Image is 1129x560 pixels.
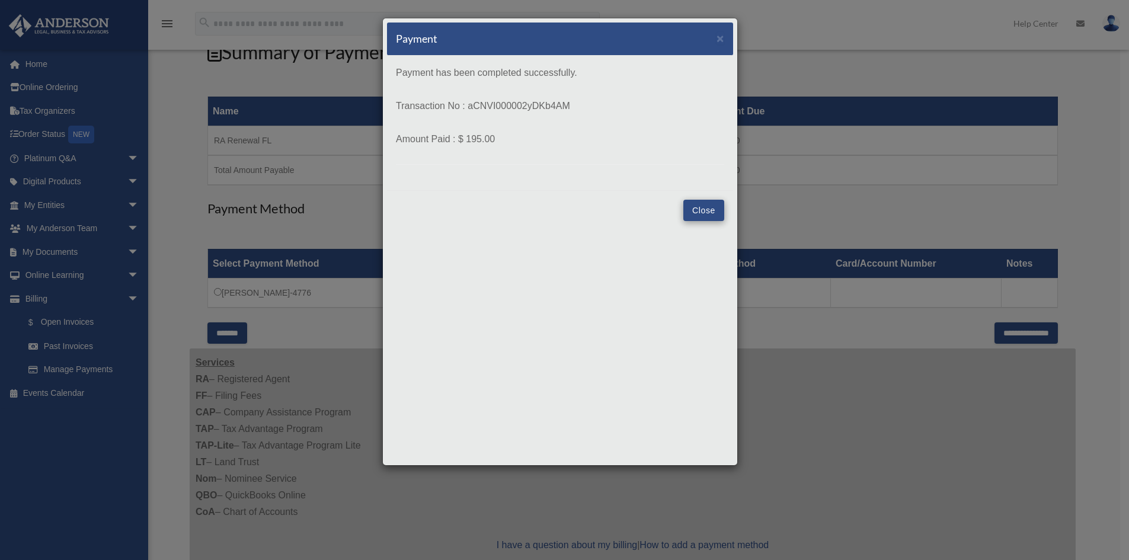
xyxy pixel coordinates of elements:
p: Payment has been completed successfully. [396,65,724,81]
button: Close [717,32,724,44]
p: Amount Paid : $ 195.00 [396,131,724,148]
button: Close [683,200,724,221]
span: × [717,31,724,45]
p: Transaction No : aCNVI000002yDKb4AM [396,98,724,114]
h5: Payment [396,31,437,46]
